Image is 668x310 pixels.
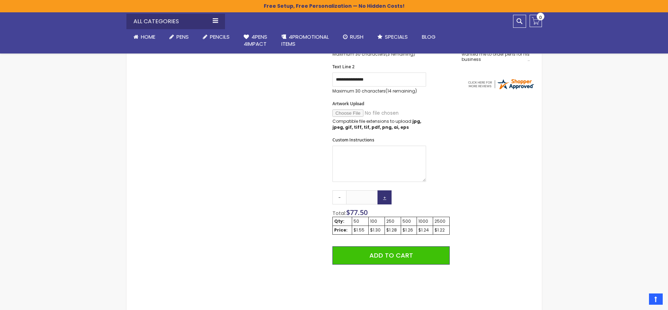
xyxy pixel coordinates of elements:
[176,33,189,40] span: Pens
[210,33,230,40] span: Pencils
[370,219,383,224] div: 100
[369,251,413,260] span: Add to Cart
[418,227,431,233] div: $1.24
[332,118,421,130] strong: jpg, jpeg, gif, tiff, tif, pdf, png, ai, eps
[332,101,364,107] span: Artwork Upload
[354,219,367,224] div: 50
[332,190,347,204] a: -
[467,86,535,92] a: 4pens.com certificate URL
[332,210,346,217] span: Total:
[386,219,399,224] div: 250
[370,29,415,45] a: Specials
[281,33,329,48] span: 4PROMOTIONAL ITEMS
[162,29,196,45] a: Pens
[610,291,668,310] iframe: Google Customer Reviews
[435,227,448,233] div: $1.22
[332,270,449,306] iframe: PayPal
[462,47,530,62] div: Very easy site to use boyfriend wanted me to order pens for his business
[126,14,225,29] div: All Categories
[244,33,267,48] span: 4Pens 4impact
[332,119,426,130] p: Compatible file extensions to upload:
[274,29,336,52] a: 4PROMOTIONALITEMS
[386,51,415,57] span: (3 remaining)
[141,33,155,40] span: Home
[539,14,542,21] span: 0
[422,33,436,40] span: Blog
[332,137,374,143] span: Custom Instructions
[435,219,448,224] div: 2500
[332,64,355,70] span: Text Line 2
[418,219,431,224] div: 1000
[530,15,542,27] a: 0
[467,78,535,90] img: 4pens.com widget logo
[385,33,408,40] span: Specials
[334,218,344,224] strong: Qty:
[126,29,162,45] a: Home
[370,227,383,233] div: $1.30
[402,227,416,233] div: $1.26
[386,227,399,233] div: $1.28
[377,190,392,204] a: +
[402,219,416,224] div: 500
[386,88,417,94] span: (14 remaining)
[354,227,367,233] div: $1.55
[336,29,370,45] a: Rush
[415,29,443,45] a: Blog
[237,29,274,52] a: 4Pens4impact
[332,51,426,57] p: Maximum 30 characters
[350,208,368,217] span: 77.50
[332,246,449,265] button: Add to Cart
[334,227,348,233] strong: Price:
[346,208,368,217] span: $
[332,88,426,94] p: Maximum 30 characters
[196,29,237,45] a: Pencils
[350,33,363,40] span: Rush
